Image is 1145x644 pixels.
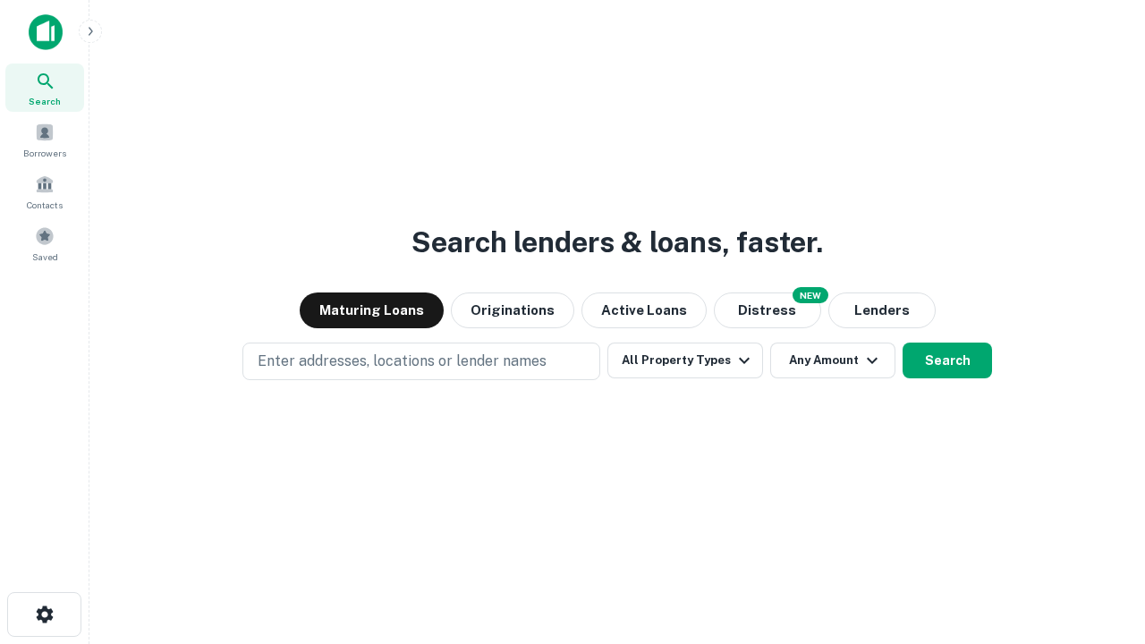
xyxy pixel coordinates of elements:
[5,167,84,216] a: Contacts
[411,221,823,264] h3: Search lenders & loans, faster.
[828,292,936,328] button: Lenders
[32,250,58,264] span: Saved
[5,219,84,267] a: Saved
[258,351,547,372] p: Enter addresses, locations or lender names
[300,292,444,328] button: Maturing Loans
[23,146,66,160] span: Borrowers
[793,287,828,303] div: NEW
[242,343,600,380] button: Enter addresses, locations or lender names
[451,292,574,328] button: Originations
[1056,501,1145,587] iframe: Chat Widget
[5,64,84,112] a: Search
[714,292,821,328] button: Search distressed loans with lien and other non-mortgage details.
[581,292,707,328] button: Active Loans
[5,115,84,164] a: Borrowers
[903,343,992,378] button: Search
[29,14,63,50] img: capitalize-icon.png
[607,343,763,378] button: All Property Types
[770,343,895,378] button: Any Amount
[29,94,61,108] span: Search
[27,198,63,212] span: Contacts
